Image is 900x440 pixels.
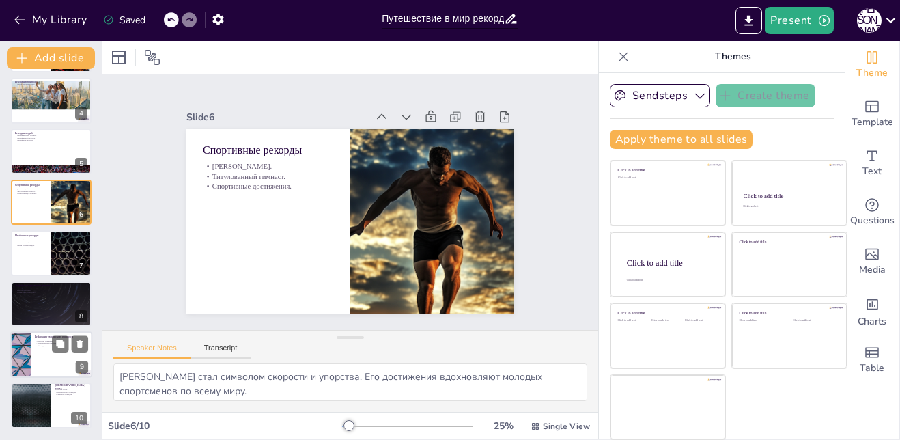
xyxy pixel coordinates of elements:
[199,150,285,320] div: Slide 6
[15,289,87,292] p: Работа с глазурью.
[857,7,882,34] button: А [PERSON_NAME]
[15,83,87,86] p: Самое высокое дерево.
[744,193,834,200] div: Click to add title
[860,361,884,376] span: Table
[735,7,762,34] button: Export to PowerPoint
[845,90,899,139] div: Add ready made slides
[10,331,92,378] div: 9
[55,393,87,396] p: Значение рекордов.
[15,283,87,287] p: Творческая практическая часть
[35,340,88,342] p: Выставка пряников.
[845,237,899,286] div: Add images, graphics, shapes or video
[15,134,87,137] p: Самый высокий человек.
[740,311,837,316] div: Click to add title
[15,85,87,88] p: Самое большое животное.
[11,180,92,225] div: 6
[11,129,92,174] div: 5
[10,9,93,31] button: My Library
[11,78,92,123] div: 4
[716,84,815,107] button: Create theme
[634,40,831,73] p: Themes
[15,139,87,141] p: Самый долгожитель.
[55,388,87,391] p: Итоги урока.
[75,310,87,322] div: 8
[15,80,87,84] p: Рекорды в природе
[740,319,783,322] div: Click to add text
[191,344,251,359] button: Transcript
[852,115,893,130] span: Template
[15,239,47,242] p: Большой прыжок на скакалке.
[262,204,324,328] p: Титулованный гимнаст.
[75,158,87,170] div: 5
[35,344,88,347] p: Обсуждение процесса.
[75,208,87,221] div: 6
[627,258,714,267] div: Click to add title
[253,200,315,324] p: [PERSON_NAME].
[108,420,342,432] div: Slide 6 / 10
[15,190,47,193] p: Титулованный гимнаст.
[859,262,886,277] span: Media
[856,66,888,81] span: Theme
[15,193,47,195] p: Спортивные достижения.
[35,342,88,345] p: Установленные рекорды.
[15,137,87,139] p: Самый низкий человек.
[108,46,130,68] div: Layout
[858,314,886,329] span: Charts
[610,84,710,107] button: Sendsteps
[15,187,47,190] p: [PERSON_NAME].
[618,176,716,180] div: Click to add text
[75,107,87,120] div: 4
[743,206,834,208] div: Click to add text
[72,335,88,352] button: Delete Slide
[845,40,899,90] div: Change the overall theme
[15,286,87,289] p: Установка личного рекорда.
[618,311,716,316] div: Click to add title
[382,9,504,29] input: Insert title
[11,383,92,428] div: 10
[15,242,47,245] p: Количество собак.
[113,363,587,401] textarea: [PERSON_NAME] стал символом скорости и упорства. Его достижения вдохновляют молодых спортсменов п...
[845,286,899,335] div: Add charts and graphs
[76,361,88,374] div: 9
[610,130,753,149] button: Apply theme to all slides
[862,164,882,179] span: Text
[845,139,899,188] div: Add text boxes
[71,412,87,424] div: 10
[15,291,87,294] p: Проявление творчества.
[15,88,87,91] p: Самая маленькая птичка.
[15,234,47,238] p: Необычные рекорды
[271,208,334,332] p: Спортивные достижения.
[11,230,92,275] div: 7
[618,168,716,173] div: Click to add title
[144,49,160,66] span: Position
[740,239,837,244] div: Click to add title
[845,335,899,385] div: Add a table
[793,319,836,322] div: Click to add text
[765,7,833,34] button: Present
[543,421,590,432] span: Single View
[55,383,87,390] p: [DEMOGRAPHIC_DATA] урока
[236,193,303,319] p: Спортивные рекорды
[618,319,649,322] div: Click to add text
[113,344,191,359] button: Speaker Notes
[15,130,87,135] p: Рекорды людей
[857,8,882,33] div: А [PERSON_NAME]
[685,319,716,322] div: Click to add text
[15,244,47,247] p: Самая большая пицца.
[55,390,87,393] p: Впечатления о рекордах.
[845,188,899,237] div: Get real-time input from your audience
[103,14,145,27] div: Saved
[75,260,87,272] div: 7
[487,420,520,432] div: 25 %
[627,279,713,281] div: Click to add body
[52,335,68,352] button: Duplicate Slide
[35,335,88,339] p: Рефлексия творческого процесса
[11,281,92,327] div: 8
[850,213,895,228] span: Questions
[651,319,682,322] div: Click to add text
[15,183,47,187] p: Спортивные рекорды
[7,47,95,69] button: Add slide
